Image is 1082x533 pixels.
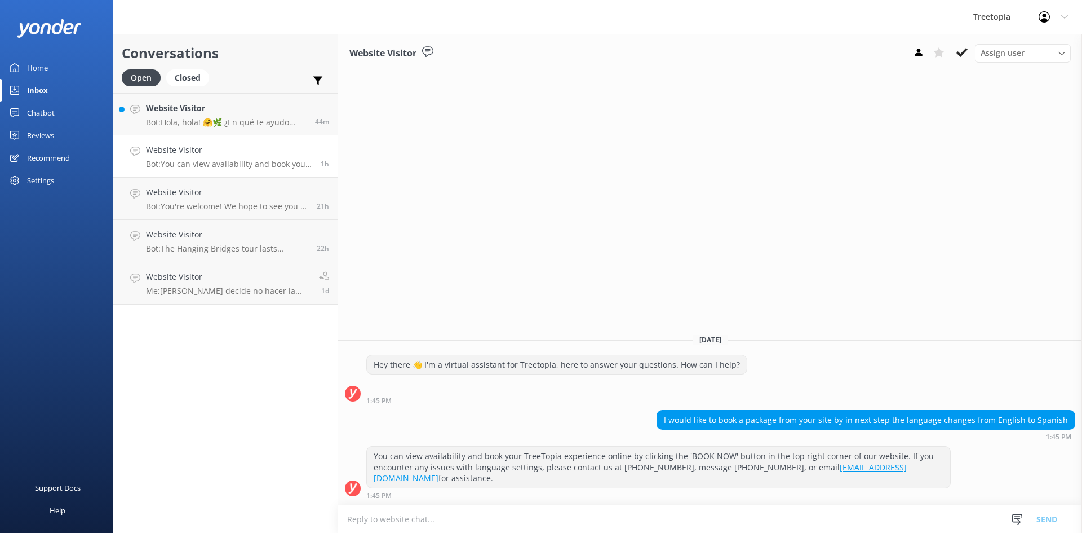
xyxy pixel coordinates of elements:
[981,47,1025,59] span: Assign user
[146,244,308,254] p: Bot: The Hanging Bridges tour lasts approximately 1.5 hours. If your tour starts at 10am, it shou...
[146,201,308,212] p: Bot: You're welcome! We hope to see you at [GEOGRAPHIC_DATA] soon!
[367,447,950,488] div: You can view availability and book your TreeTopia experience online by clicking the 'BOOK NOW' bu...
[146,144,312,156] h4: Website Visitor
[17,19,82,38] img: yonder-white-logo.png
[146,102,307,114] h4: Website Visitor
[113,220,338,262] a: Website VisitorBot:The Hanging Bridges tour lasts approximately 1.5 hours. If your tour starts at...
[317,201,329,211] span: Aug 20 2025 05:44pm (UTC -06:00) America/Mexico_City
[35,477,81,499] div: Support Docs
[321,286,329,296] span: Aug 20 2025 02:11pm (UTC -06:00) America/Mexico_City
[366,492,392,499] strong: 1:45 PM
[146,117,307,127] p: Bot: Hola, hola! 🤗🌿 ¿En qué te ayudo hoy? ¡Estoy lista para la aventura! 🚀.
[50,499,65,522] div: Help
[657,433,1075,441] div: Aug 21 2025 01:45pm (UTC -06:00) America/Mexico_City
[27,79,48,102] div: Inbox
[166,71,215,83] a: Closed
[146,228,308,241] h4: Website Visitor
[27,169,54,192] div: Settings
[113,262,338,305] a: Website VisitorMe:[PERSON_NAME] decide no hacer la actividad al llegar solo [PERSON_NAME] en cuen...
[113,178,338,220] a: Website VisitorBot:You're welcome! We hope to see you at [GEOGRAPHIC_DATA] soon!21h
[27,124,54,147] div: Reviews
[349,46,416,61] h3: Website Visitor
[113,135,338,178] a: Website VisitorBot:You can view availability and book your TreeTopia experience online by clickin...
[321,159,329,169] span: Aug 21 2025 01:45pm (UTC -06:00) America/Mexico_City
[27,56,48,79] div: Home
[366,397,747,404] div: Aug 21 2025 01:45pm (UTC -06:00) America/Mexico_City
[315,117,329,126] span: Aug 21 2025 02:14pm (UTC -06:00) America/Mexico_City
[975,44,1071,62] div: Assign User
[366,491,951,499] div: Aug 21 2025 01:45pm (UTC -06:00) America/Mexico_City
[317,244,329,253] span: Aug 20 2025 04:08pm (UTC -06:00) America/Mexico_City
[367,355,747,375] div: Hey there 👋 I'm a virtual assistant for Treetopia, here to answer your questions. How can I help?
[166,69,209,86] div: Closed
[113,93,338,135] a: Website VisitorBot:Hola, hola! 🤗🌿 ¿En qué te ayudo hoy? ¡Estoy lista para la aventura! 🚀.44m
[122,69,161,86] div: Open
[146,159,312,169] p: Bot: You can view availability and book your TreeTopia experience online by clicking the 'BOOK NO...
[657,411,1075,430] div: I would like to book a package from your site by in next step the language changes from English t...
[366,398,392,404] strong: 1:45 PM
[374,462,907,484] a: [EMAIL_ADDRESS][DOMAIN_NAME]
[27,102,55,124] div: Chatbot
[146,186,308,199] h4: Website Visitor
[122,42,329,64] h2: Conversations
[27,147,70,169] div: Recommend
[146,271,311,283] h4: Website Visitor
[1046,434,1071,441] strong: 1:45 PM
[122,71,166,83] a: Open
[146,286,311,296] p: Me: [PERSON_NAME] decide no hacer la actividad al llegar solo [PERSON_NAME] en cuenta que no es r...
[693,335,728,345] span: [DATE]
